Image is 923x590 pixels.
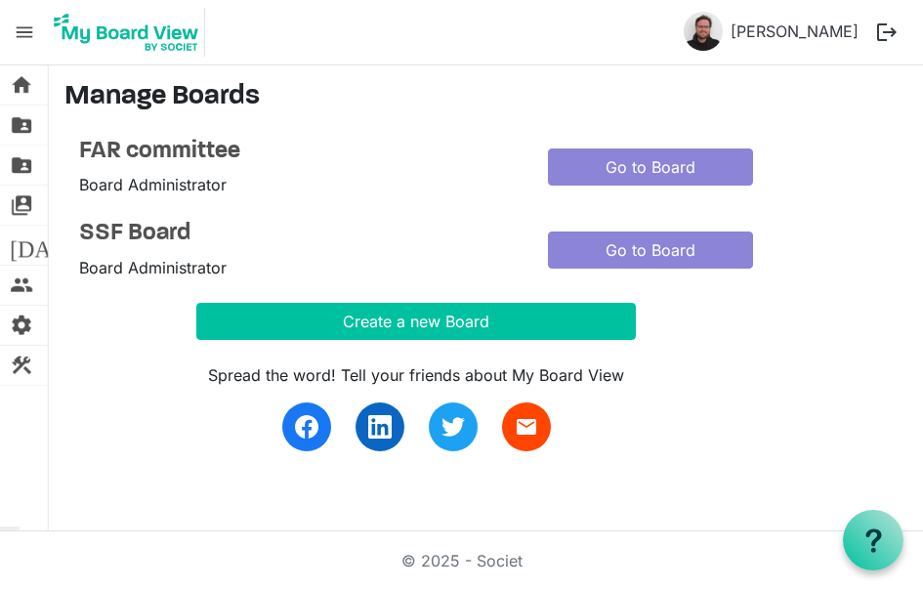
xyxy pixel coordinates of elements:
[10,105,33,145] span: folder_shared
[368,415,392,439] img: linkedin.svg
[10,306,33,345] span: settings
[10,266,33,305] span: people
[48,8,205,57] img: My Board View Logo
[64,81,907,114] h3: Manage Boards
[10,346,33,385] span: construction
[48,8,213,57] a: My Board View Logo
[502,402,551,451] a: email
[6,14,43,51] span: menu
[196,303,636,340] button: Create a new Board
[866,12,907,53] button: logout
[548,232,753,269] a: Go to Board
[10,146,33,185] span: folder_shared
[548,148,753,186] a: Go to Board
[295,415,318,439] img: facebook.svg
[684,12,723,51] img: vjXNW1cme0gN52Zu4bmd9GrzmWk9fVhp2_YVE8WxJd3PvSJ3Xcim8muxpHb9t5R7S0Hx1ZVnr221sxwU8idQCA_thumb.png
[401,551,523,570] a: © 2025 - Societ
[441,415,465,439] img: twitter.svg
[79,175,227,194] span: Board Administrator
[10,226,85,265] span: [DATE]
[79,138,519,166] a: FAR committee
[79,220,519,248] a: SSF Board
[723,12,866,51] a: [PERSON_NAME]
[10,65,33,105] span: home
[10,186,33,225] span: switch_account
[196,363,636,387] div: Spread the word! Tell your friends about My Board View
[79,258,227,277] span: Board Administrator
[515,415,538,439] span: email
